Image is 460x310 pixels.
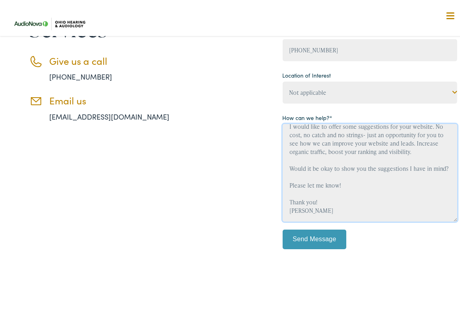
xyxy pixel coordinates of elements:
a: [EMAIL_ADDRESS][DOMAIN_NAME] [49,110,169,120]
input: Send Message [283,228,347,248]
h3: Email us [49,93,193,104]
label: Location of Interest [283,69,331,78]
label: How can we help? [283,112,333,120]
input: (XXX) XXX - XXXX [283,37,457,59]
a: [PHONE_NUMBER] [49,70,112,80]
h3: Give us a call [49,53,193,65]
a: What We Offer [15,32,457,57]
